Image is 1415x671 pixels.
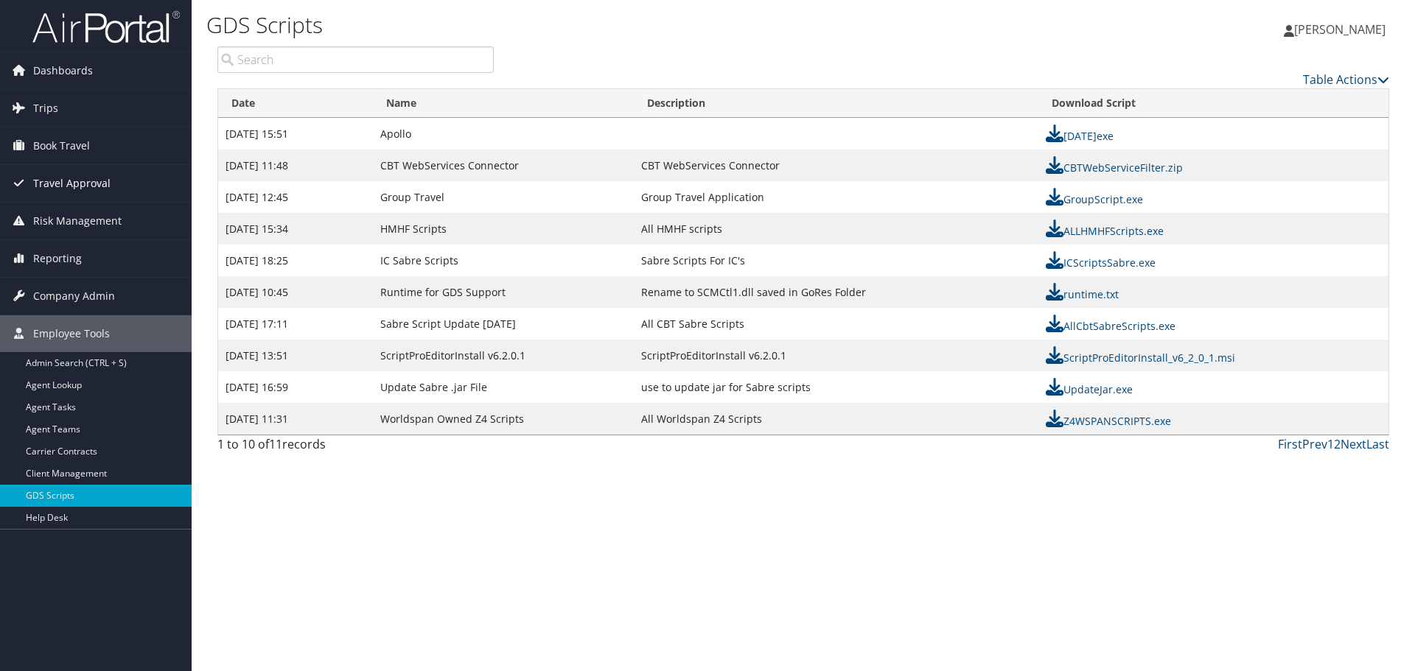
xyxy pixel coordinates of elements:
td: [DATE] 10:45 [218,276,373,308]
img: airportal-logo.png [32,10,180,44]
a: 1 [1327,436,1334,452]
td: use to update jar for Sabre scripts [634,371,1038,403]
td: Rename to SCMCtl1.dll saved in GoRes Folder [634,276,1038,308]
h1: GDS Scripts [206,10,1002,41]
a: Next [1341,436,1366,452]
td: Group Travel [373,181,634,213]
th: Name: activate to sort column descending [373,89,634,118]
td: Runtime for GDS Support [373,276,634,308]
td: Worldspan Owned Z4 Scripts [373,403,634,435]
td: [DATE] 11:48 [218,150,373,181]
td: [DATE] 15:51 [218,118,373,150]
span: Trips [33,90,58,127]
td: IC Sabre Scripts [373,245,634,276]
td: ScriptProEditorInstall v6.2.0.1 [634,340,1038,371]
a: runtime.txt [1046,287,1119,301]
th: Description: activate to sort column ascending [634,89,1038,118]
span: Company Admin [33,278,115,315]
td: Apollo [373,118,634,150]
td: [DATE] 13:51 [218,340,373,371]
a: Z4WSPANSCRIPTS.exe [1046,414,1171,428]
td: All CBT Sabre Scripts [634,308,1038,340]
a: UpdateJar.exe [1046,382,1133,396]
span: Book Travel [33,127,90,164]
td: CBT WebServices Connector [634,150,1038,181]
span: 11 [269,436,282,452]
a: ALLHMHFScripts.exe [1046,224,1164,238]
span: Dashboards [33,52,93,89]
a: Table Actions [1303,71,1389,88]
td: Sabre Scripts For IC's [634,245,1038,276]
span: Reporting [33,240,82,277]
td: [DATE] 18:25 [218,245,373,276]
a: AllCbtSabreScripts.exe [1046,319,1175,333]
a: First [1278,436,1302,452]
span: [PERSON_NAME] [1294,21,1386,38]
td: All HMHF scripts [634,213,1038,245]
a: [DATE]exe [1046,129,1114,143]
th: Download Script: activate to sort column ascending [1038,89,1388,118]
td: [DATE] 12:45 [218,181,373,213]
a: Last [1366,436,1389,452]
span: Travel Approval [33,165,111,202]
a: ScriptProEditorInstall_v6_2_0_1.msi [1046,351,1235,365]
td: ScriptProEditorInstall v6.2.0.1 [373,340,634,371]
th: Date: activate to sort column ascending [218,89,373,118]
input: Search [217,46,494,73]
td: [DATE] 17:11 [218,308,373,340]
a: GroupScript.exe [1046,192,1143,206]
td: Update Sabre .jar File [373,371,634,403]
td: CBT WebServices Connector [373,150,634,181]
td: All Worldspan Z4 Scripts [634,403,1038,435]
a: 2 [1334,436,1341,452]
td: Group Travel Application [634,181,1038,213]
a: Prev [1302,436,1327,452]
a: ICScriptsSabre.exe [1046,256,1156,270]
td: [DATE] 16:59 [218,371,373,403]
span: Employee Tools [33,315,110,352]
a: CBTWebServiceFilter.zip [1046,161,1183,175]
span: Risk Management [33,203,122,239]
td: Sabre Script Update [DATE] [373,308,634,340]
a: [PERSON_NAME] [1284,7,1400,52]
td: HMHF Scripts [373,213,634,245]
div: 1 to 10 of records [217,435,494,460]
td: [DATE] 15:34 [218,213,373,245]
td: [DATE] 11:31 [218,403,373,435]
